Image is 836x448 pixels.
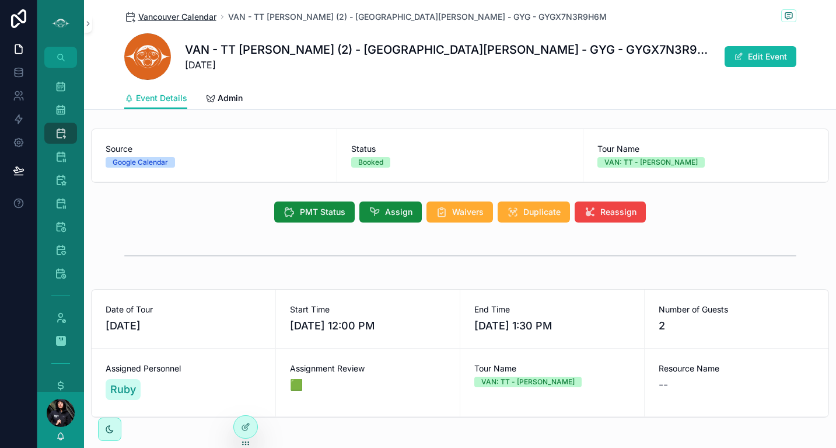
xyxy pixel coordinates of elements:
[106,304,261,315] span: Date of Tour
[385,206,412,218] span: Assign
[290,377,446,393] span: 🟩
[136,92,187,104] span: Event Details
[452,206,484,218] span: Waivers
[290,363,446,374] span: Assignment Review
[185,58,709,72] span: [DATE]
[138,11,216,23] span: Vancouver Calendar
[106,143,323,155] span: Source
[51,14,70,33] img: App logo
[474,363,630,374] span: Tour Name
[124,11,216,23] a: Vancouver Calendar
[37,68,84,392] div: scrollable content
[290,304,446,315] span: Start Time
[124,88,187,110] a: Event Details
[113,157,168,168] div: Google Calendar
[474,304,630,315] span: End Time
[659,377,668,393] span: --
[290,318,446,334] span: [DATE] 12:00 PM
[106,318,261,334] span: [DATE]
[206,88,243,111] a: Admin
[659,304,814,315] span: Number of Guests
[481,377,575,387] div: VAN: TT - [PERSON_NAME]
[597,143,814,155] span: Tour Name
[358,157,383,168] div: Booked
[185,41,709,58] h1: VAN - TT [PERSON_NAME] (2) - [GEOGRAPHIC_DATA][PERSON_NAME] - GYG - GYGX7N3R9H6M
[359,202,422,223] button: Assign
[110,381,136,398] span: Ruby
[659,363,814,374] span: Resource Name
[474,318,630,334] span: [DATE] 1:30 PM
[725,46,796,67] button: Edit Event
[604,157,698,168] div: VAN: TT - [PERSON_NAME]
[218,92,243,104] span: Admin
[228,11,607,23] a: VAN - TT [PERSON_NAME] (2) - [GEOGRAPHIC_DATA][PERSON_NAME] - GYG - GYGX7N3R9H6M
[106,363,261,374] span: Assigned Personnel
[600,206,636,218] span: Reassign
[498,202,570,223] button: Duplicate
[106,379,141,400] a: Ruby
[300,206,345,218] span: PMT Status
[274,202,355,223] button: PMT Status
[575,202,646,223] button: Reassign
[659,318,814,334] span: 2
[351,143,568,155] span: Status
[523,206,561,218] span: Duplicate
[426,202,493,223] button: Waivers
